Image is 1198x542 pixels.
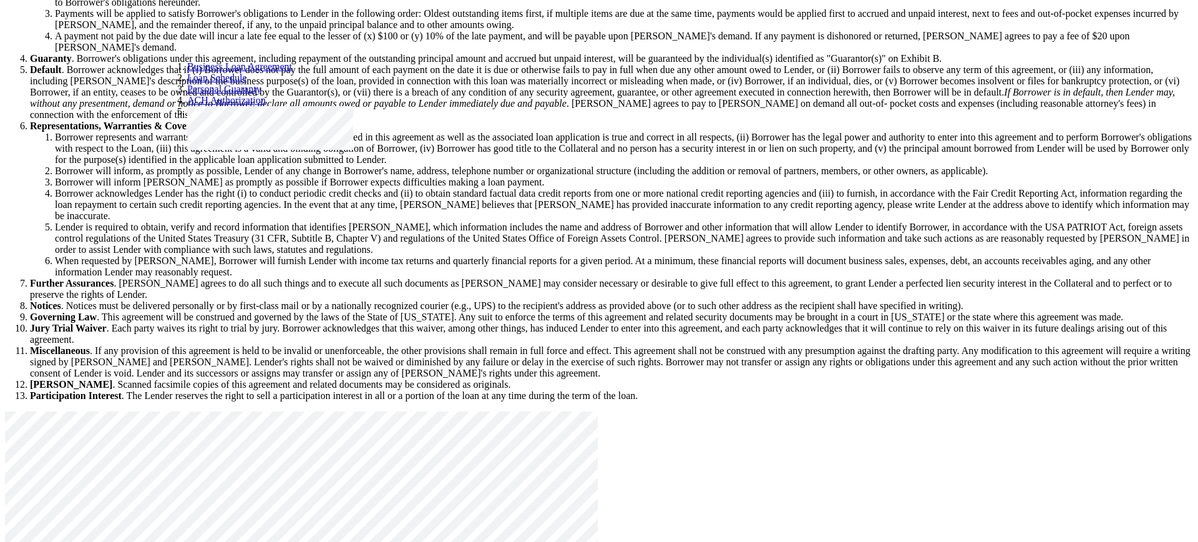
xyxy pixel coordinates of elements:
[30,312,1193,323] li: . This agreement will be construed and governed by the laws of the State of [US_STATE]. Any suit ...
[30,390,1193,402] li: . The Lender reserves the right to sell a participation interest in all or a portion of the loan ...
[30,323,1193,345] li: . Each party waives its right to trial by jury. Borrower acknowledges that this waiver, among oth...
[55,132,1193,165] li: Borrower represents and warrants to Lender that (i) the information provided in this agreement as...
[30,390,122,401] b: Participation Interest
[55,8,1193,31] li: Payments will be applied to satisfy Borrower's obligations to Lender in the following order: Olde...
[187,84,261,94] a: Personal Guaranty
[30,323,107,333] b: Jury Trial Waiver
[30,379,112,390] b: [PERSON_NAME]
[30,53,1193,64] li: . Borrower's obligations under this agreement, including repayment of the outstanding principal a...
[30,64,62,75] b: Default
[30,64,1193,121] li: . Borrower acknowledges that if (i) Borrower does not pay the full amount of each payment on the ...
[30,278,114,288] b: Further Assurances
[187,72,247,83] a: Loan Schedule
[30,87,1175,109] i: If Borrower is in default, then Lender may, without any presentment, demand or notice to Borrower...
[30,312,97,322] b: Governing Law
[30,300,61,311] b: Notices
[30,345,1193,379] li: . If any provision of this agreement is held to be invalid or unenforceable, the other provisions...
[30,121,1193,278] li: .
[55,222,1193,255] li: Lender is required to obtain, verify and record information that identifies [PERSON_NAME], which ...
[187,95,266,106] a: ACH Authorization
[55,177,1193,188] li: Borrower will inform [PERSON_NAME] as promptly as possible if Borrower expects difficulties makin...
[55,165,1193,177] li: Borrower will inform, as promptly as possible, Lender of any change in Borrower's name, address, ...
[55,31,1193,53] li: A payment not paid by the due date will incur a late fee equal to the lesser of (x) $100 or (y) 1...
[30,300,1193,312] li: . Notices must be delivered personally or by first-class mail or by a nationally recognized couri...
[30,379,1193,390] li: . Scanned facsimile copies of this agreement and related documents may be considered as originals.
[55,188,1193,222] li: Borrower acknowledges Lender has the right (i) to conduct periodic credit checks and (ii) to obta...
[55,255,1193,278] li: When requested by [PERSON_NAME], Borrower will furnish Lender with income tax returns and quarter...
[30,278,1193,300] li: . [PERSON_NAME] agrees to do all such things and to execute all such documents as [PERSON_NAME] m...
[187,61,292,72] a: Business Loan Agreement
[30,345,90,356] b: Miscellaneous
[30,121,265,131] b: Representations, Warranties & Covenants of Borrower
[30,53,72,64] b: Guaranty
